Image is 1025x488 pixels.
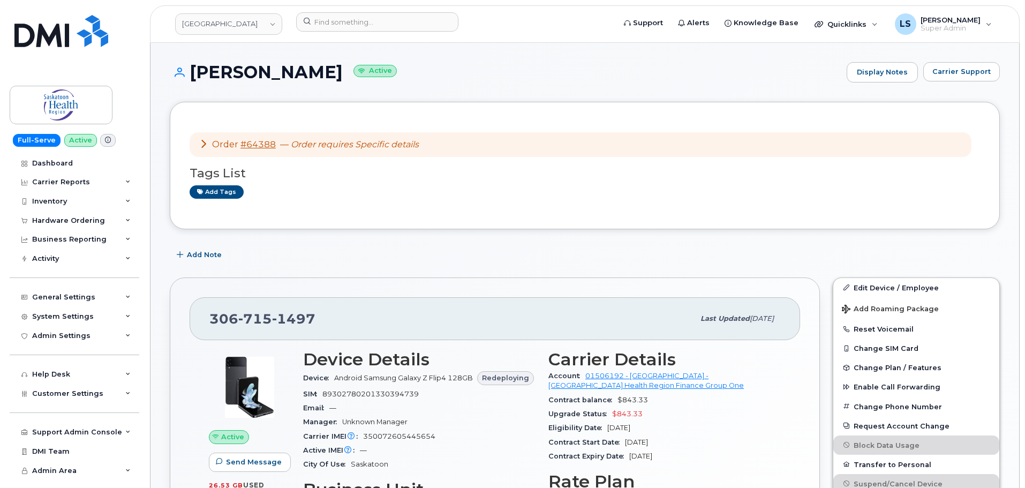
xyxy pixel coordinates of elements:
span: Eligibility Date [548,424,607,432]
span: [DATE] [607,424,630,432]
span: Upgrade Status [548,410,612,418]
button: Add Roaming Package [833,297,999,319]
span: Last updated [700,314,750,322]
button: Block Data Usage [833,436,999,455]
h3: Device Details [303,350,536,369]
button: Send Message [209,453,291,472]
em: Order requires Specific details [291,139,419,149]
span: [DATE] [629,452,652,460]
span: Active IMEI [303,446,360,454]
span: 715 [238,311,272,327]
span: $843.33 [612,410,643,418]
span: [DATE] [625,438,648,446]
span: Carrier IMEI [303,432,363,440]
span: Manager [303,418,342,426]
button: Add Note [170,245,231,265]
span: 350072605445654 [363,432,435,440]
span: Redeploying [482,373,529,383]
small: Active [353,65,397,77]
h1: [PERSON_NAME] [170,63,841,81]
span: 306 [209,311,315,327]
span: 1497 [272,311,315,327]
a: #64388 [240,139,276,149]
h3: Carrier Details [548,350,781,369]
span: City Of Use [303,460,351,468]
span: Saskatoon [351,460,388,468]
span: [DATE] [750,314,774,322]
span: Order [212,139,238,149]
span: SIM [303,390,322,398]
button: Enable Call Forwarding [833,377,999,396]
span: Contract Start Date [548,438,625,446]
button: Carrier Support [923,62,1000,81]
span: $843.33 [617,396,648,404]
span: Carrier Support [932,66,991,77]
span: Email [303,404,329,412]
button: Request Account Change [833,416,999,436]
button: Change SIM Card [833,339,999,358]
iframe: Messenger Launcher [978,441,1017,480]
span: — [280,139,419,149]
a: 01506192 - [GEOGRAPHIC_DATA] - [GEOGRAPHIC_DATA] Health Region Finance Group One [548,372,744,389]
span: Add Roaming Package [842,305,939,315]
span: Contract balance [548,396,617,404]
span: — [329,404,336,412]
img: image20231002-4137094-rosplx.jpeg [217,355,282,419]
span: Device [303,374,334,382]
span: Add Note [187,250,222,260]
button: Change Phone Number [833,397,999,416]
span: Send Message [226,457,282,467]
a: Add tags [190,185,244,199]
button: Reset Voicemail [833,319,999,339]
span: Android Samsung Galaxy Z Flip4 128GB [334,374,473,382]
span: Account [548,372,585,380]
span: 89302780201330394739 [322,390,419,398]
button: Change Plan / Features [833,358,999,377]
span: Suspend/Cancel Device [854,479,943,487]
span: — [360,446,367,454]
span: Enable Call Forwarding [854,383,940,391]
a: Edit Device / Employee [833,278,999,297]
span: Contract Expiry Date [548,452,629,460]
span: Unknown Manager [342,418,408,426]
span: Active [221,432,244,442]
button: Transfer to Personal [833,455,999,474]
h3: Tags List [190,167,980,180]
a: Display Notes [847,62,918,82]
span: Change Plan / Features [854,364,941,372]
